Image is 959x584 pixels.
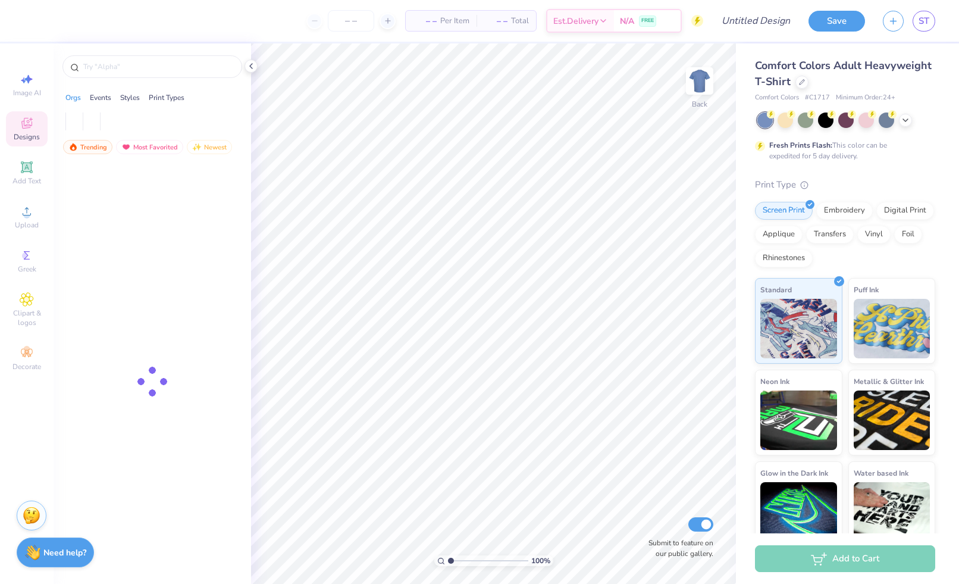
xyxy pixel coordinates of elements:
span: Decorate [12,362,41,371]
span: Add Text [12,176,41,186]
img: Back [688,69,712,93]
span: # C1717 [805,93,830,103]
div: Newest [187,140,232,154]
div: Events [90,92,111,103]
strong: Need help? [43,547,86,558]
span: 100 % [531,555,550,566]
div: Back [692,99,707,110]
span: Total [511,15,529,27]
span: FREE [641,17,654,25]
img: Water based Ink [854,482,930,542]
button: Save [808,11,865,32]
img: Neon Ink [760,391,837,450]
div: Foil [894,226,922,243]
span: Greek [18,264,36,274]
div: Applique [755,226,803,243]
span: ST [919,14,929,28]
div: Rhinestones [755,249,813,267]
span: Glow in the Dark Ink [760,467,828,479]
span: Est. Delivery [553,15,598,27]
span: Standard [760,283,792,296]
div: Styles [120,92,140,103]
span: – – [484,15,507,27]
span: Comfort Colors [755,93,799,103]
div: Vinyl [857,226,891,243]
span: Puff Ink [854,283,879,296]
input: – – [328,10,374,32]
strong: Fresh Prints Flash: [769,140,832,150]
div: Most Favorited [116,140,183,154]
label: Submit to feature on our public gallery. [642,538,713,559]
div: Trending [63,140,112,154]
a: ST [913,11,935,32]
div: Screen Print [755,202,813,220]
input: Try "Alpha" [82,61,234,73]
span: Metallic & Glitter Ink [854,375,924,388]
span: – – [413,15,437,27]
div: Print Type [755,178,935,192]
img: Metallic & Glitter Ink [854,391,930,450]
img: trending.gif [68,143,78,151]
div: Embroidery [816,202,873,220]
input: Untitled Design [712,9,800,33]
span: Per Item [440,15,469,27]
span: Upload [15,220,39,230]
span: Neon Ink [760,375,789,388]
img: most_fav.gif [121,143,131,151]
div: This color can be expedited for 5 day delivery. [769,140,916,161]
span: Comfort Colors Adult Heavyweight T-Shirt [755,58,932,89]
img: Glow in the Dark Ink [760,482,837,542]
span: Water based Ink [854,467,908,479]
span: Clipart & logos [6,308,48,327]
div: Transfers [806,226,854,243]
img: Newest.gif [192,143,202,151]
span: Designs [14,132,40,142]
div: Print Types [149,92,184,103]
span: Image AI [13,88,41,98]
img: Standard [760,299,837,358]
span: N/A [620,15,634,27]
div: Digital Print [876,202,934,220]
div: Orgs [65,92,81,103]
img: Puff Ink [854,299,930,358]
span: Minimum Order: 24 + [836,93,895,103]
